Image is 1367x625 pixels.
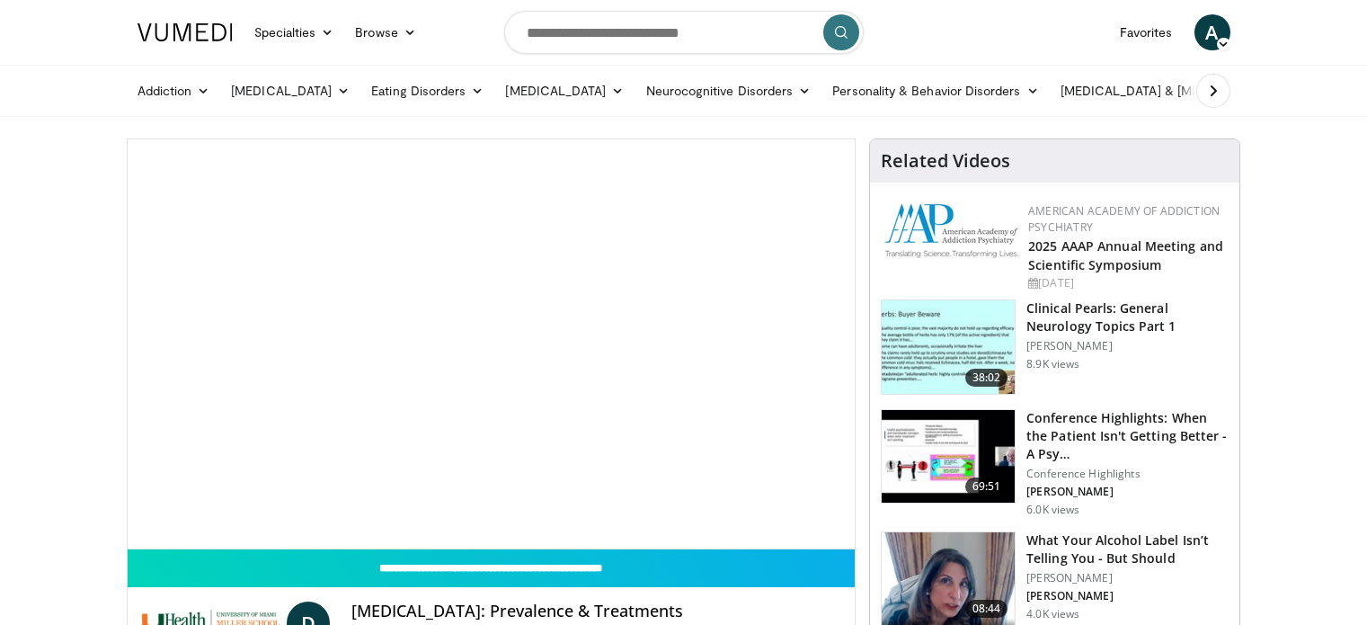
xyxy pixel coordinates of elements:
p: [PERSON_NAME] [1026,485,1229,499]
a: Eating Disorders [360,73,494,109]
a: 38:02 Clinical Pearls: General Neurology Topics Part 1 [PERSON_NAME] 8.9K views [881,299,1229,395]
span: 38:02 [965,369,1008,387]
p: Conference Highlights [1026,467,1229,481]
a: Neurocognitive Disorders [635,73,822,109]
video-js: Video Player [128,139,856,549]
p: 4.0K views [1026,607,1079,621]
h4: [MEDICAL_DATA]: Prevalence & Treatments [351,602,840,621]
a: A [1194,14,1230,50]
p: 6.0K views [1026,503,1079,517]
a: Addiction [127,73,221,109]
a: 69:51 Conference Highlights: When the Patient Isn't Getting Better - A Psy… Conference Highlights... [881,409,1229,517]
img: f7c290de-70ae-47e0-9ae1-04035161c232.png.150x105_q85_autocrop_double_scale_upscale_version-0.2.png [884,203,1019,258]
img: 91ec4e47-6cc3-4d45-a77d-be3eb23d61cb.150x105_q85_crop-smart_upscale.jpg [882,300,1015,394]
input: Search topics, interventions [504,11,864,54]
a: Favorites [1109,14,1184,50]
a: [MEDICAL_DATA] [220,73,360,109]
p: [PERSON_NAME] [1026,571,1229,585]
a: [MEDICAL_DATA] [494,73,635,109]
span: 69:51 [965,478,1008,496]
span: 08:44 [965,600,1008,618]
p: [PERSON_NAME] [1026,339,1229,353]
p: [PERSON_NAME] [1026,589,1229,603]
h3: Conference Highlights: When the Patient Isn't Getting Better - A Psy… [1026,409,1229,463]
img: VuMedi Logo [138,23,233,41]
img: 4362ec9e-0993-4580-bfd4-8e18d57e1d49.150x105_q85_crop-smart_upscale.jpg [882,410,1015,504]
h4: Related Videos [881,150,1010,172]
p: 8.9K views [1026,357,1079,371]
div: [DATE] [1028,275,1225,291]
a: 2025 AAAP Annual Meeting and Scientific Symposium [1028,237,1223,273]
h3: What Your Alcohol Label Isn’t Telling You - But Should [1026,531,1229,567]
a: [MEDICAL_DATA] & [MEDICAL_DATA] [1050,73,1307,109]
a: Personality & Behavior Disorders [821,73,1049,109]
a: Specialties [244,14,345,50]
a: American Academy of Addiction Psychiatry [1028,203,1220,235]
a: Browse [344,14,427,50]
h3: Clinical Pearls: General Neurology Topics Part 1 [1026,299,1229,335]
